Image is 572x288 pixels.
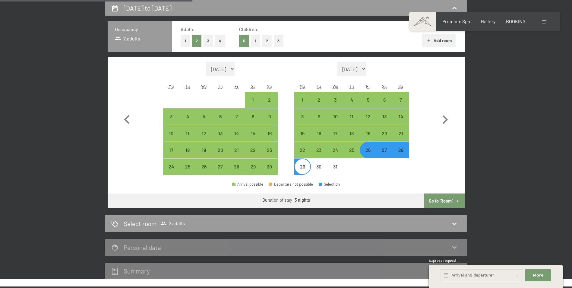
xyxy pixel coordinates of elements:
[213,131,228,146] div: 13
[262,164,277,179] div: 30
[294,92,311,108] div: Mon Dec 01 2025
[376,92,393,108] div: Arrival possible
[424,194,464,208] button: Go to ‘Room’
[360,92,376,108] div: Fri Dec 05 2025
[124,267,150,275] h2: Summary
[196,158,212,175] div: Wed Nov 26 2025
[269,182,313,186] div: Departure not possible
[235,84,239,89] abbr: Friday
[245,158,261,175] div: Sat Nov 29 2025
[229,148,244,163] div: 21
[327,142,343,158] div: Wed Dec 24 2025
[311,158,327,175] div: Tue Dec 30 2025
[163,142,179,158] div: Mon Nov 17 2025
[311,158,327,175] div: Arrival not possible
[251,84,255,89] abbr: Saturday
[343,142,360,158] div: Arrival possible
[115,35,141,42] span: 2 adults
[212,125,229,142] div: Arrival possible
[164,131,179,146] div: 10
[376,108,393,125] div: Arrival possible
[212,142,229,158] div: Thu Nov 20 2025
[179,142,196,158] div: Arrival possible
[245,108,261,125] div: Arrival possible
[422,34,456,47] button: Add room
[398,84,403,89] abbr: Sunday
[300,84,305,89] abbr: Monday
[196,164,211,179] div: 26
[245,142,261,158] div: Sat Nov 22 2025
[294,108,311,125] div: Mon Dec 08 2025
[311,131,327,146] div: 16
[294,158,311,175] div: Arrival not possible
[163,125,179,142] div: Mon Nov 10 2025
[163,142,179,158] div: Arrival possible
[442,18,470,24] span: Premium Spa
[163,158,179,175] div: Arrival possible
[294,125,311,142] div: Arrival possible
[349,84,354,89] abbr: Thursday
[481,18,495,24] span: Gallery
[343,92,360,108] div: Thu Dec 04 2025
[393,92,409,108] div: Arrival possible
[124,219,156,228] h2: Select room
[360,142,376,158] div: Arrival possible
[506,18,526,24] a: BOOKING
[262,197,310,203] div: Duration of stay:
[229,125,245,142] div: Fri Nov 14 2025
[163,158,179,175] div: Mon Nov 24 2025
[376,108,393,125] div: Sat Dec 13 2025
[229,108,245,125] div: Arrival possible
[393,98,408,113] div: 7
[525,269,551,282] button: More
[245,92,261,108] div: Arrival possible
[393,142,409,158] div: Arrival possible
[251,35,260,47] button: 1
[262,98,277,113] div: 2
[360,125,376,142] div: Fri Dec 19 2025
[311,164,327,179] div: 30
[267,84,272,89] abbr: Sunday
[196,125,212,142] div: Wed Nov 12 2025
[327,158,343,175] div: Wed Dec 31 2025
[376,142,393,158] div: Arrival not possible
[317,84,321,89] abbr: Tuesday
[169,84,174,89] abbr: Monday
[344,98,359,113] div: 4
[261,92,277,108] div: Sun Nov 02 2025
[212,158,229,175] div: Arrival possible
[261,158,277,175] div: Sun Nov 30 2025
[196,125,212,142] div: Arrival possible
[179,125,196,142] div: Tue Nov 11 2025
[239,26,257,32] span: Children
[327,108,343,125] div: Arrival possible
[327,125,343,142] div: Wed Dec 17 2025
[328,131,343,146] div: 17
[311,92,327,108] div: Arrival possible
[343,108,360,125] div: Arrival possible
[261,142,277,158] div: Arrival possible
[311,148,327,163] div: 23
[295,197,310,203] b: 3 nights
[180,164,195,179] div: 25
[196,131,211,146] div: 12
[163,108,179,125] div: Arrival possible
[360,125,376,142] div: Arrival possible
[393,125,409,142] div: Arrival possible
[343,108,360,125] div: Thu Dec 11 2025
[360,148,375,163] div: 26
[295,131,310,146] div: 15
[212,108,229,125] div: Arrival possible
[261,158,277,175] div: Arrival possible
[360,131,375,146] div: 19
[382,84,387,89] abbr: Saturday
[196,108,212,125] div: Wed Nov 05 2025
[343,142,360,158] div: Thu Dec 25 2025
[311,125,327,142] div: Tue Dec 16 2025
[344,131,359,146] div: 18
[239,35,249,47] button: 0
[229,164,244,179] div: 28
[213,164,228,179] div: 27
[328,148,343,163] div: 24
[343,125,360,142] div: Thu Dec 18 2025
